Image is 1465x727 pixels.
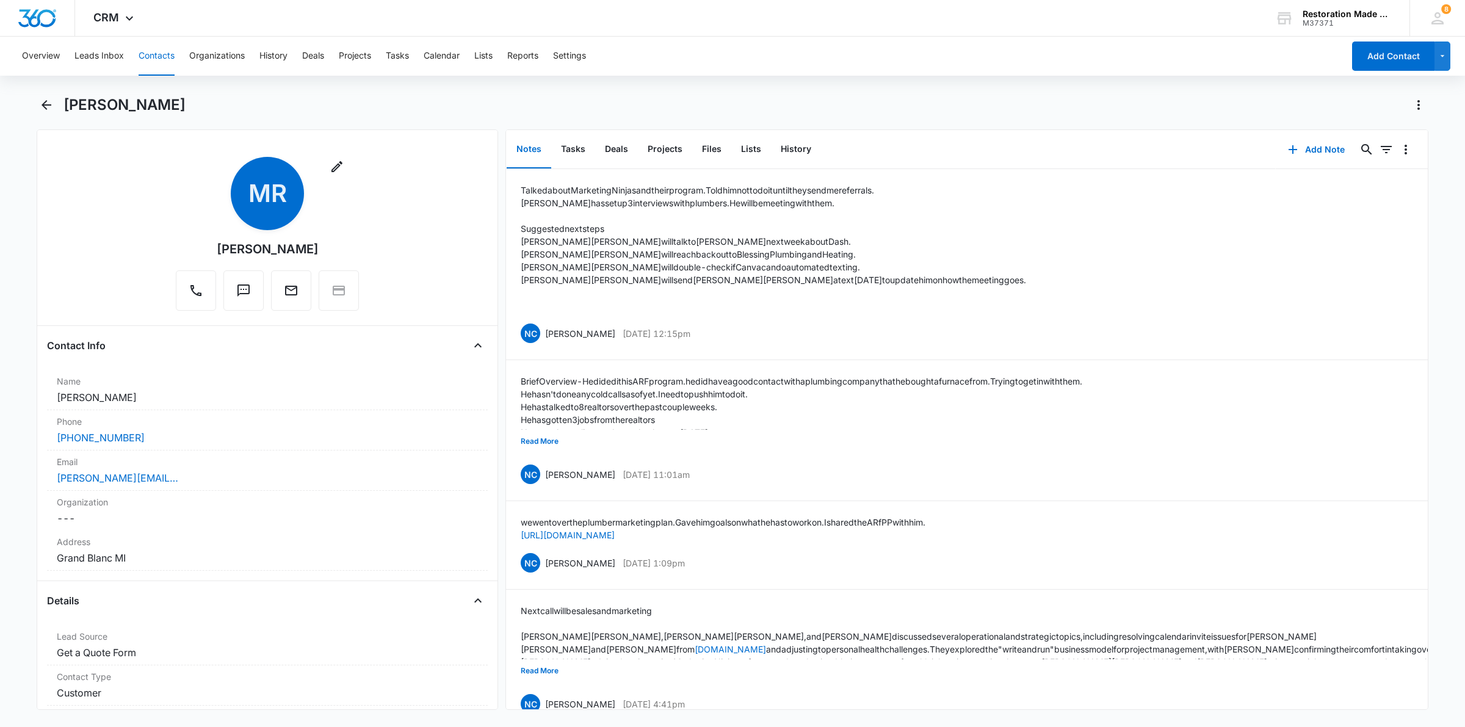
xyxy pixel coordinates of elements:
[271,270,311,311] button: Email
[339,37,371,76] button: Projects
[57,630,478,643] label: Lead Source
[507,37,538,76] button: Reports
[74,37,124,76] button: Leads Inbox
[521,375,1082,388] p: Brief Overview- He did edit his ARF program. he did have a good contact with a plumbing company t...
[189,37,245,76] button: Organizations
[521,197,1026,209] p: [PERSON_NAME] has set up 3 interviews with plumbers. He will be meeting with them.
[545,557,615,570] p: [PERSON_NAME]
[57,375,478,388] label: Name
[176,289,216,300] a: Call
[1357,140,1376,159] button: Search...
[521,324,540,343] span: NC
[57,551,478,565] dd: Grand Blanc MI
[1441,4,1451,14] span: 8
[1303,19,1392,27] div: account id
[623,468,690,481] p: [DATE] 11:01am
[507,131,551,168] button: Notes
[424,37,460,76] button: Calendar
[521,261,1026,273] p: [PERSON_NAME] [PERSON_NAME] will double-check if Canva can do automated texting.
[1396,140,1416,159] button: Overflow Menu
[93,11,119,24] span: CRM
[695,644,766,654] a: [DOMAIN_NAME]
[37,95,56,115] button: Back
[521,530,615,540] a: [URL][DOMAIN_NAME]
[386,37,409,76] button: Tasks
[553,37,586,76] button: Settings
[521,659,559,682] button: Read More
[521,553,540,573] span: NC
[521,426,1082,439] p: Next weeks goal is to market to plumbers on [DATE]
[47,625,488,665] div: Lead SourceGet a Quote Form
[47,593,79,608] h4: Details
[57,390,478,405] dd: [PERSON_NAME]
[623,698,685,711] p: [DATE] 4:41pm
[57,685,478,700] dd: Customer
[1409,95,1428,115] button: Actions
[1376,140,1396,159] button: Filters
[474,37,493,76] button: Lists
[731,131,771,168] button: Lists
[551,131,595,168] button: Tasks
[47,450,488,491] div: Email[PERSON_NAME][EMAIL_ADDRESS][DOMAIN_NAME]
[521,430,559,453] button: Read More
[63,96,186,114] h1: [PERSON_NAME]
[47,491,488,530] div: Organization---
[771,131,821,168] button: History
[231,157,304,230] span: MR
[47,338,106,353] h4: Contact Info
[521,184,1026,197] p: Talked about Marketing Ninjas and their program. Told him not to do it until they send me referrals.
[595,131,638,168] button: Deals
[521,248,1026,261] p: [PERSON_NAME] [PERSON_NAME] will reach back out to Blessing Plumbing and Heating.
[521,465,540,484] span: NC
[1303,9,1392,19] div: account name
[521,516,925,529] p: we went over the plumber marketing plan. Gave him goals on what he has to work on. I shared the A...
[468,336,488,355] button: Close
[302,37,324,76] button: Deals
[521,273,1026,286] p: [PERSON_NAME] [PERSON_NAME] will send [PERSON_NAME] [PERSON_NAME] a text [DATE] to update him on ...
[47,370,488,410] div: Name[PERSON_NAME]
[1352,42,1434,71] button: Add Contact
[1276,135,1357,164] button: Add Note
[545,698,615,711] p: [PERSON_NAME]
[623,557,685,570] p: [DATE] 1:09pm
[468,591,488,610] button: Close
[57,535,478,548] label: Address
[176,270,216,311] button: Call
[57,415,478,428] label: Phone
[521,388,1082,400] p: He hasn't done any cold calls as of yet. I need to push him to do it.
[259,37,288,76] button: History
[223,270,264,311] button: Text
[1441,4,1451,14] div: notifications count
[521,235,1026,248] p: [PERSON_NAME] [PERSON_NAME] will talk to [PERSON_NAME] next week about Dash.
[47,410,488,450] div: Phone[PHONE_NUMBER]
[545,327,615,340] p: [PERSON_NAME]
[271,289,311,300] a: Email
[57,430,145,445] a: [PHONE_NUMBER]
[139,37,175,76] button: Contacts
[223,289,264,300] a: Text
[57,645,478,660] dd: Get a Quote Form
[57,511,478,526] dd: ---
[22,37,60,76] button: Overview
[57,471,179,485] a: [PERSON_NAME][EMAIL_ADDRESS][DOMAIN_NAME]
[638,131,692,168] button: Projects
[47,665,488,706] div: Contact TypeCustomer
[521,413,1082,426] p: He has gotten 3 jobs from the realtors
[545,468,615,481] p: [PERSON_NAME]
[217,240,319,258] div: [PERSON_NAME]
[623,327,690,340] p: [DATE] 12:15pm
[521,400,1082,413] p: He has talked to 8 realtors over the past couple weeks.
[521,694,540,714] span: NC
[692,131,731,168] button: Files
[57,455,478,468] label: Email
[57,670,478,683] label: Contact Type
[47,530,488,571] div: AddressGrand Blanc MI
[57,496,478,508] label: Organization
[521,222,1026,235] p: Suggested next steps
